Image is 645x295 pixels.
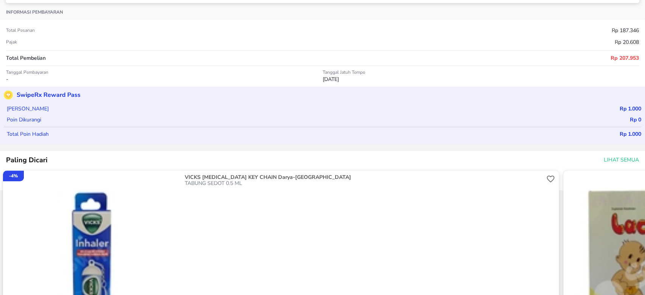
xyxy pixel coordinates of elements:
[620,130,641,138] p: Rp 1.000
[323,75,639,83] p: [DATE]
[4,130,49,138] p: Total Poin Hadiah
[630,116,641,124] p: Rp 0
[6,75,323,83] p: -
[601,153,640,167] button: Lihat Semua
[604,155,639,165] span: Lihat Semua
[611,54,639,62] p: Rp 207.953
[4,116,41,124] p: Poin Dikurangi
[615,38,639,46] p: Rp 20.608
[13,90,80,99] p: SwipeRx Reward Pass
[612,26,639,34] p: Rp 187.346
[620,105,641,113] p: Rp 1.000
[185,180,544,186] p: TABUNG SEDOT 0.5 ML
[9,172,18,179] p: - 4 %
[6,9,63,15] p: Informasi pembayaran
[6,39,17,45] p: Pajak
[323,69,639,75] p: Tanggal Jatuh Tempo
[6,54,46,62] p: Total Pembelian
[6,27,35,33] p: Total pesanan
[6,69,323,75] p: Tanggal Pembayaran
[4,105,49,113] p: [PERSON_NAME]
[185,174,543,180] p: VICKS [MEDICAL_DATA] KEY CHAIN Darya-[GEOGRAPHIC_DATA]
